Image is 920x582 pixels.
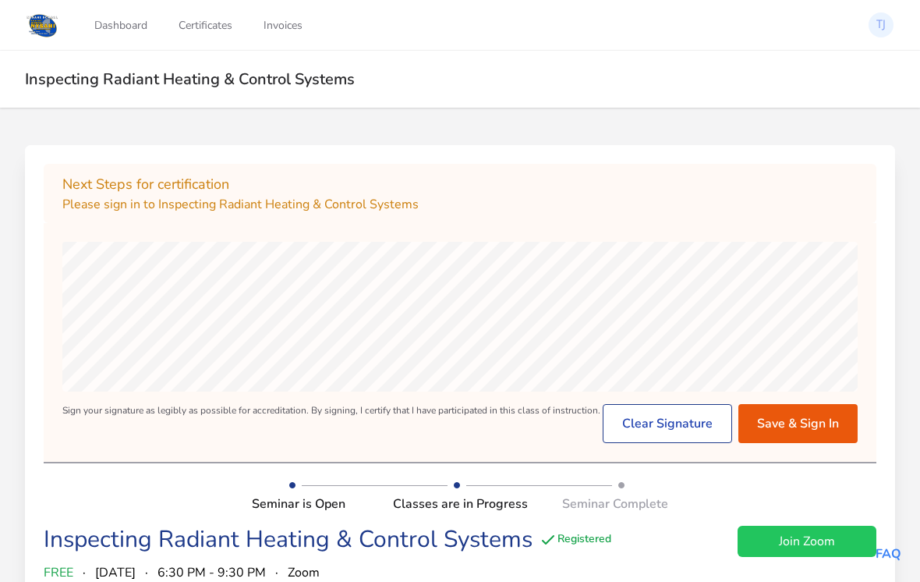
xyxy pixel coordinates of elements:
[44,563,73,582] span: FREE
[738,404,858,443] button: Save & Sign In
[44,526,533,554] div: Inspecting Radiant Heating & Control Systems
[62,404,600,443] div: Sign your signature as legibly as possible for accreditation. By signing, I certify that I have p...
[25,69,895,89] h2: Inspecting Radiant Heating & Control Systems
[738,526,876,557] a: Join Zoom
[288,563,320,582] span: Zoom
[145,563,148,582] span: ·
[95,563,136,582] span: [DATE]
[869,12,893,37] img: thomas julien
[252,495,391,513] div: Seminar is Open
[62,195,858,214] p: Please sign in to Inspecting Radiant Heating & Control Systems
[62,173,858,195] h2: Next Steps for certification
[539,531,611,549] div: Registered
[83,563,86,582] span: ·
[157,563,266,582] span: 6:30 PM - 9:30 PM
[391,495,529,513] div: Classes are in Progress
[603,404,732,443] button: Clear Signature
[275,563,278,582] span: ·
[876,545,901,562] a: FAQ
[25,11,60,39] img: Logo
[529,495,668,513] div: Seminar Complete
